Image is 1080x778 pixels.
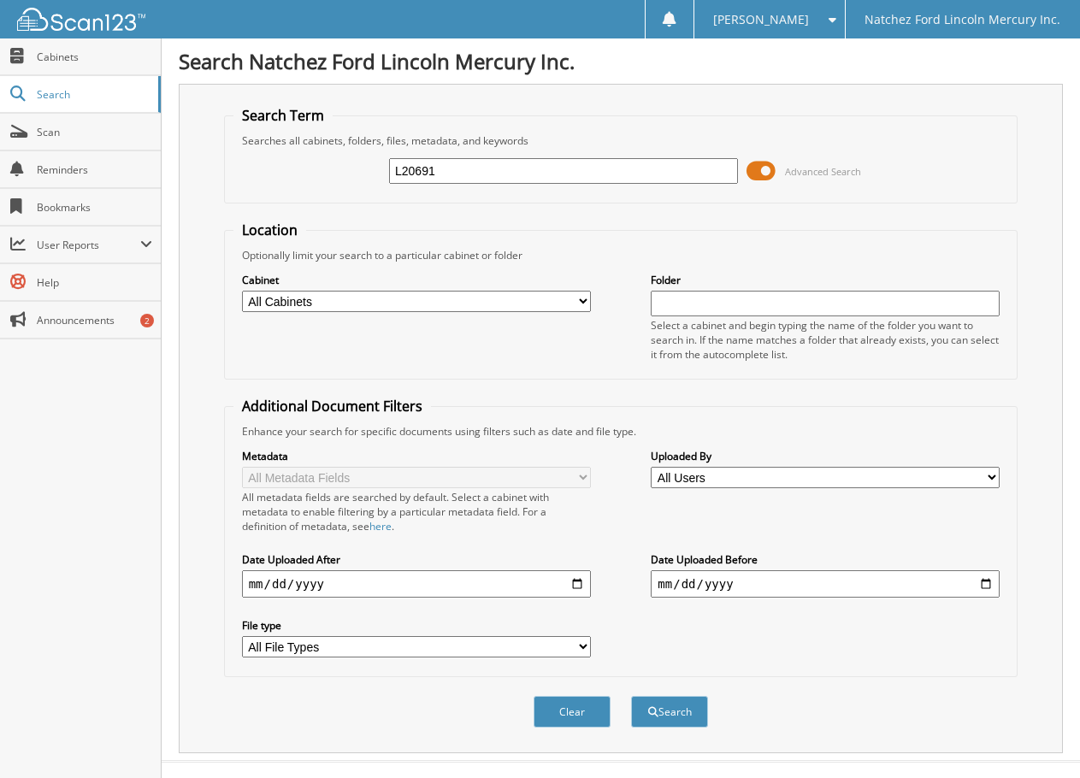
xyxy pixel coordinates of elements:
iframe: Chat Widget [994,696,1080,778]
div: 2 [140,314,154,327]
span: Help [37,275,152,290]
label: Date Uploaded Before [651,552,1000,567]
div: Enhance your search for specific documents using filters such as date and file type. [233,424,1009,439]
label: Date Uploaded After [242,552,591,567]
button: Search [631,696,708,728]
input: start [242,570,591,598]
span: Bookmarks [37,200,152,215]
span: User Reports [37,238,140,252]
label: Cabinet [242,273,591,287]
div: All metadata fields are searched by default. Select a cabinet with metadata to enable filtering b... [242,490,591,533]
img: scan123-logo-white.svg [17,8,145,31]
div: Searches all cabinets, folders, files, metadata, and keywords [233,133,1009,148]
input: end [651,570,1000,598]
legend: Location [233,221,306,239]
span: Scan [37,125,152,139]
span: Search [37,87,150,102]
span: [PERSON_NAME] [713,15,809,25]
button: Clear [534,696,611,728]
div: Optionally limit your search to a particular cabinet or folder [233,248,1009,262]
a: here [369,519,392,533]
label: Folder [651,273,1000,287]
label: Metadata [242,449,591,463]
legend: Additional Document Filters [233,397,431,416]
div: Select a cabinet and begin typing the name of the folder you want to search in. If the name match... [651,318,1000,362]
label: File type [242,618,591,633]
span: Reminders [37,162,152,177]
legend: Search Term [233,106,333,125]
span: Advanced Search [785,165,861,178]
span: Cabinets [37,50,152,64]
span: Announcements [37,313,152,327]
label: Uploaded By [651,449,1000,463]
span: Natchez Ford Lincoln Mercury Inc. [865,15,1060,25]
h1: Search Natchez Ford Lincoln Mercury Inc. [179,47,1063,75]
